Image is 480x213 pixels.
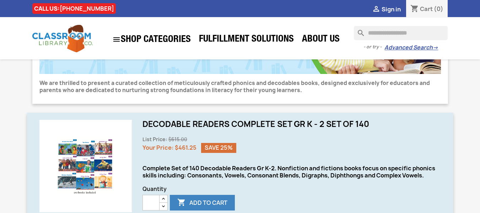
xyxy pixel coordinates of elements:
[142,136,167,143] span: List Price:
[109,32,194,47] a: SHOP CATEGORIES
[382,5,401,13] span: Sign in
[372,5,401,13] a:  Sign in
[384,44,438,51] a: Advanced Search→
[354,26,448,40] input: Search
[60,5,114,12] a: [PHONE_NUMBER]
[420,5,433,13] span: Cart
[298,33,343,47] a: About Us
[433,44,438,51] span: →
[168,136,187,143] span: $615.00
[434,5,443,13] span: (0)
[354,26,362,34] i: search
[170,195,235,211] button: Add to cart
[142,165,441,179] div: Complete Set of 140 Decodable Readers Gr K-2. Nonfiction and fictions books focus on specific pho...
[201,143,236,153] span: Save 25%
[142,195,160,211] input: Quantity
[142,186,441,193] span: Quantity
[410,5,419,14] i: shopping_cart
[32,3,116,14] div: CALL US:
[175,144,196,151] span: $461.25
[177,199,186,207] i: 
[363,43,384,50] span: - or try -
[142,120,441,128] h1: Decodable Readers Complete Set Gr K - 2 Set of 140
[112,35,121,44] i: 
[372,5,381,14] i: 
[195,33,297,47] a: Fulfillment Solutions
[142,144,174,151] span: Your Price:
[39,80,441,94] p: We are thrilled to present a curated collection of meticulously crafted phonics and decodables bo...
[32,25,93,52] img: Classroom Library Company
